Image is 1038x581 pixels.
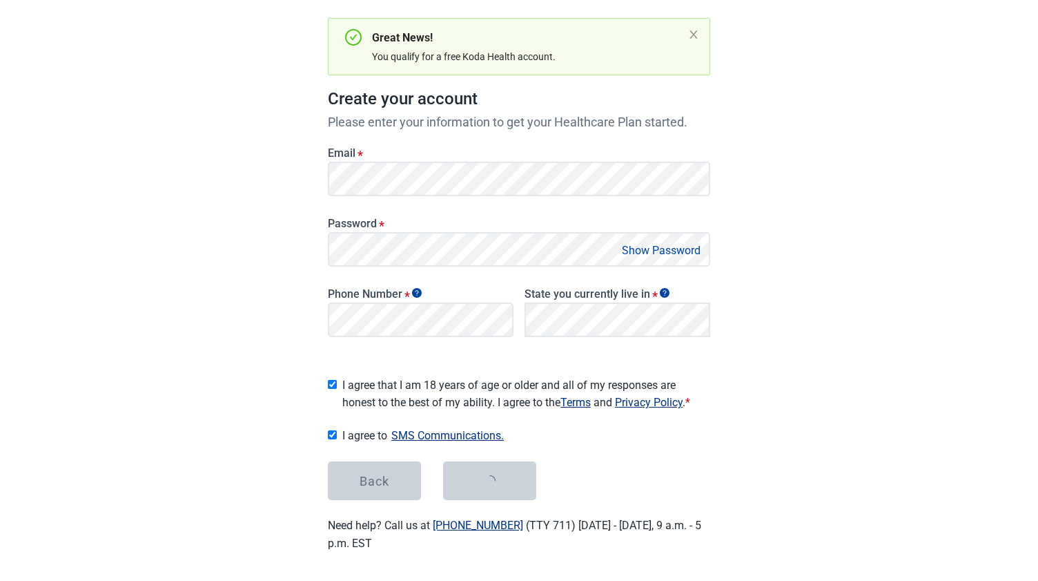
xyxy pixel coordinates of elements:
span: Show tooltip [660,288,669,298]
label: Need help? Call us at (TTY 711) [DATE] - [DATE], 9 a.m. - 5 p.m. EST [328,519,701,549]
a: Read our Terms of Service [560,396,591,409]
h1: Create your account [328,86,710,113]
a: [PHONE_NUMBER] [433,519,523,532]
button: Show Password [618,241,705,260]
label: State you currently live in [525,287,710,301]
div: Back [360,474,389,488]
p: Please enter your information to get your Healthcare Plan started. [328,113,710,131]
button: Back [328,461,421,500]
button: Show SMS communications details [387,426,508,445]
strong: Great News! [372,31,433,44]
span: loading [484,475,496,488]
label: Email [328,146,710,160]
span: Show tooltip [412,288,422,298]
span: check-circle [345,29,362,46]
label: Password [328,217,710,230]
a: Read our Privacy Policy [615,396,683,409]
button: close [688,29,699,40]
div: You qualify for a free Koda Health account. [372,49,683,64]
label: Phone Number [328,287,513,301]
span: I agree that I am 18 years of age or older and all of my responses are honest to the best of my a... [342,377,710,411]
span: I agree to [342,426,710,445]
